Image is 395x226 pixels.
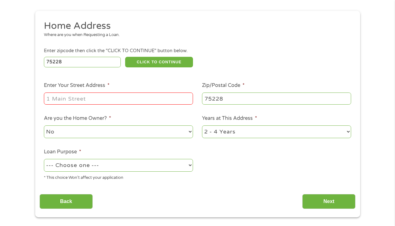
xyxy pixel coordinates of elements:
[202,82,245,89] label: Zip/Postal Code
[44,173,193,181] div: * This choice Won’t affect your application
[40,194,93,209] input: Back
[44,149,81,155] label: Loan Purpose
[44,82,110,89] label: Enter Your Street Address
[44,20,346,32] h2: Home Address
[44,47,351,54] div: Enter zipcode then click the "CLICK TO CONTINUE" button below.
[44,57,121,67] input: Enter Zipcode (e.g 01510)
[125,57,193,67] button: CLICK TO CONTINUE
[44,115,111,122] label: Are you the Home Owner?
[44,93,193,104] input: 1 Main Street
[302,194,355,209] input: Next
[202,115,257,122] label: Years at This Address
[44,32,346,38] div: Where are you when Requesting a Loan.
